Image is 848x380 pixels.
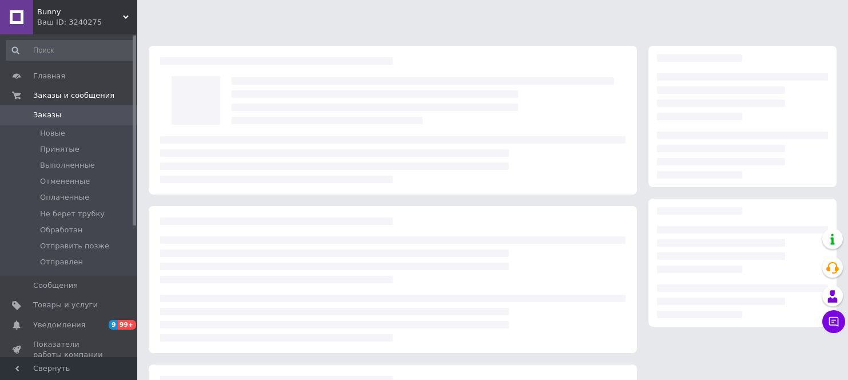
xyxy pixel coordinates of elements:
span: Новые [40,128,65,138]
span: 99+ [118,320,137,330]
span: Уведомления [33,320,85,330]
span: Не берет трубку [40,209,105,219]
span: Отмененные [40,176,90,187]
span: Обработан [40,225,82,235]
span: Заказы [33,110,61,120]
span: 9 [109,320,118,330]
span: Показатели работы компании [33,339,106,360]
span: Оплаченные [40,192,89,203]
span: Главная [33,71,65,81]
span: Товары и услуги [33,300,98,310]
span: Заказы и сообщения [33,90,114,101]
button: Чат с покупателем [822,310,845,333]
span: Сообщения [33,280,78,291]
span: Bunny [37,7,123,17]
span: Выполненные [40,160,95,171]
input: Поиск [6,40,135,61]
div: Ваш ID: 3240275 [37,17,137,27]
span: Принятые [40,144,79,155]
span: Отправлен [40,257,83,267]
span: Отправить позже [40,241,109,251]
